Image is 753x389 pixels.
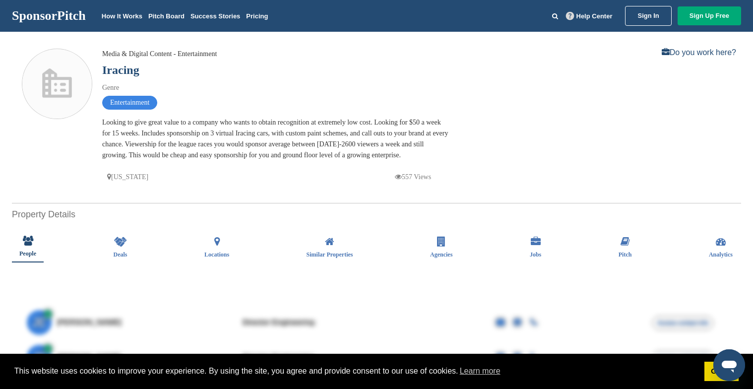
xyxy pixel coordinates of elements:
[27,305,726,340] a: JE [PERSON_NAME] Director Engineering Access contact info
[107,171,148,183] p: [US_STATE]
[102,64,139,76] a: Iracing
[12,208,741,221] h2: Property Details
[246,12,268,20] a: Pricing
[625,6,671,26] a: Sign In
[102,12,142,20] a: How It Works
[14,364,696,379] span: This website uses cookies to improve your experience. By using the site, you agree and provide co...
[190,12,240,20] a: Success Stories
[530,252,541,258] span: Jobs
[709,252,733,258] span: Analytics
[27,345,52,370] span: JE
[114,252,127,258] span: Deals
[430,252,452,258] span: Agencies
[148,12,185,20] a: Pitch Board
[652,316,714,330] span: Access contact info
[713,349,745,381] iframe: Schaltfläche zum Öffnen des Messaging-Fensters
[12,9,86,22] a: SponsorPitch
[19,251,36,257] span: People
[22,50,92,119] img: Sponsorpitch & Iracing
[564,10,615,22] a: Help Center
[619,252,632,258] span: Pitch
[307,252,353,258] span: Similar Properties
[458,364,502,379] a: learn more about cookies
[27,310,52,335] span: JE
[652,350,714,365] span: Access contact info
[704,362,739,382] a: dismiss cookie message
[102,96,157,110] span: Entertainment
[204,252,229,258] span: Locations
[242,319,391,326] div: Director Engineering
[662,49,736,57] a: Do you work here?
[102,82,449,93] div: Genre
[102,49,217,60] div: Media & Digital Content - Entertainment
[27,340,726,375] a: JE [PERSON_NAME] Director Engineering Access contact info
[395,171,431,183] p: 557 Views
[678,6,741,25] a: Sign Up Free
[102,117,449,161] div: Looking to give great value to a company who wants to obtain recognition at extremely low cost. L...
[57,319,122,326] span: [PERSON_NAME]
